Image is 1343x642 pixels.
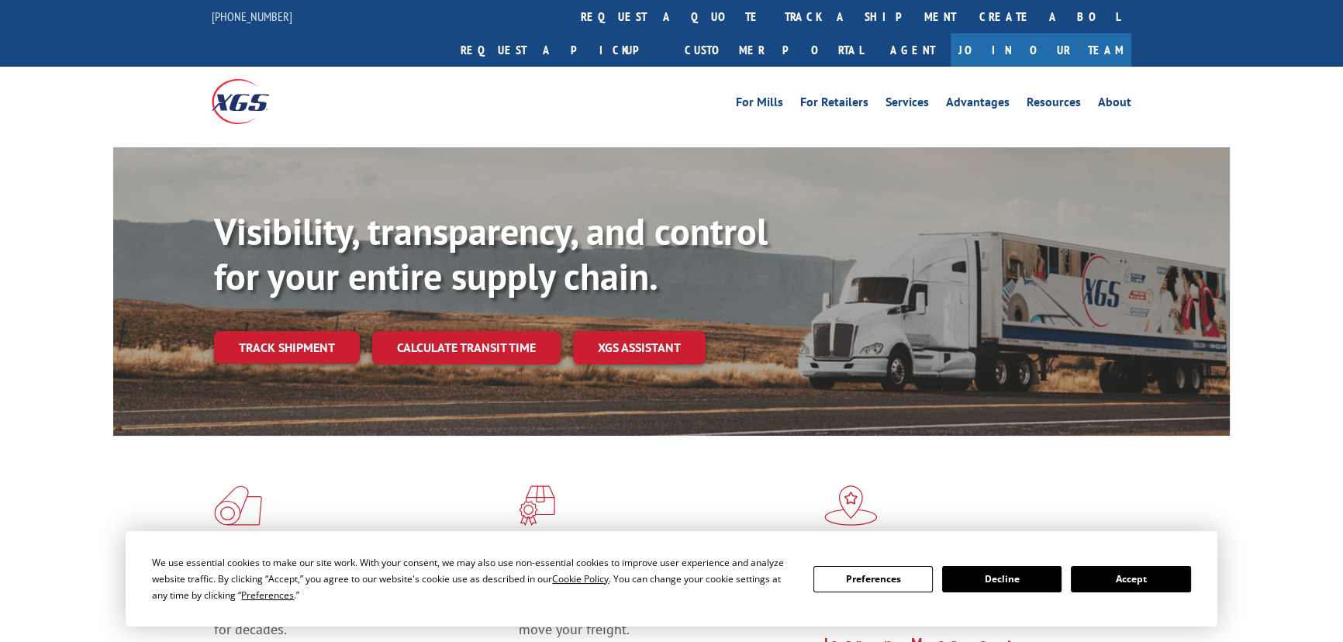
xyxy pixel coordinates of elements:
[519,485,555,526] img: xgs-icon-focused-on-flooring-red
[214,207,768,300] b: Visibility, transparency, and control for your entire supply chain.
[875,33,951,67] a: Agent
[1027,96,1081,113] a: Resources
[736,96,783,113] a: For Mills
[214,485,262,526] img: xgs-icon-total-supply-chain-intelligence-red
[212,9,292,24] a: [PHONE_NUMBER]
[214,331,360,364] a: Track shipment
[813,566,933,592] button: Preferences
[241,588,294,602] span: Preferences
[449,33,673,67] a: Request a pickup
[673,33,875,67] a: Customer Portal
[552,572,609,585] span: Cookie Policy
[942,566,1062,592] button: Decline
[951,33,1131,67] a: Join Our Team
[1071,566,1190,592] button: Accept
[1098,96,1131,113] a: About
[573,331,706,364] a: XGS ASSISTANT
[824,485,878,526] img: xgs-icon-flagship-distribution-model-red
[152,554,794,603] div: We use essential cookies to make our site work. With your consent, we may also use non-essential ...
[126,531,1217,626] div: Cookie Consent Prompt
[372,331,561,364] a: Calculate transit time
[214,583,506,638] span: As an industry carrier of choice, XGS has brought innovation and dedication to flooring logistics...
[946,96,1010,113] a: Advantages
[800,96,868,113] a: For Retailers
[886,96,929,113] a: Services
